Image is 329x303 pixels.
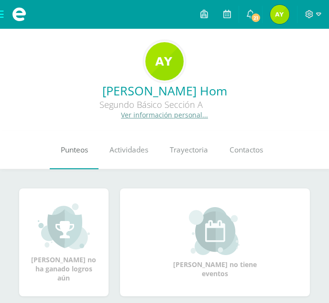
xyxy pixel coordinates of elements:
[189,207,241,255] img: event_small.png
[167,207,263,278] div: [PERSON_NAME] no tiene eventos
[219,131,274,169] a: Contactos
[170,145,208,155] span: Trayectoria
[38,202,90,250] img: achievement_small.png
[61,145,88,155] span: Punteos
[50,131,99,169] a: Punteos
[99,131,159,169] a: Actividades
[159,131,219,169] a: Trayectoria
[8,99,295,110] div: Segundo Básico Sección A
[251,12,261,23] span: 21
[145,42,184,81] img: 0bbd4bf0b902cef1ab94a1fc0fb5d353.png
[230,145,263,155] span: Contactos
[121,110,208,119] a: Ver información personal...
[29,202,99,282] div: [PERSON_NAME] no ha ganado logros aún
[8,82,321,99] a: [PERSON_NAME] Hom
[110,145,148,155] span: Actividades
[270,5,289,24] img: 67d3eaa01fb60ddced8bc19d89a57e7c.png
